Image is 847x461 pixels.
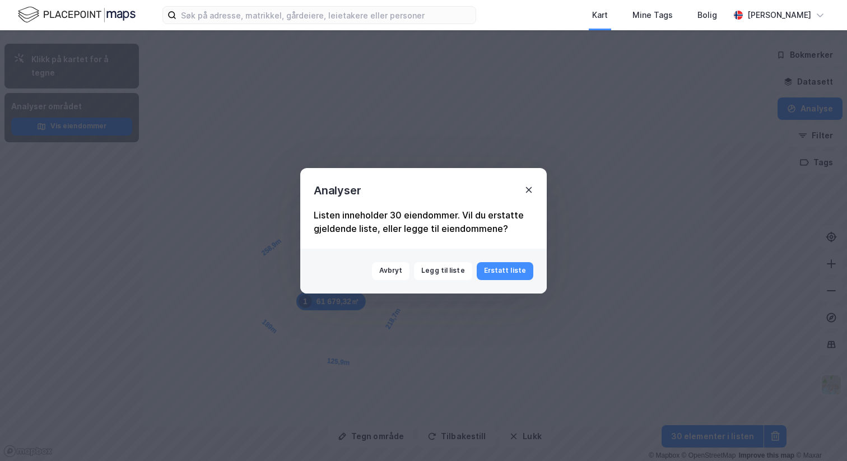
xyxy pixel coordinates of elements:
[632,8,673,22] div: Mine Tags
[314,208,533,235] div: Listen inneholder 30 eiendommer. Vil du erstatte gjeldende liste, eller legge til eiendommene?
[592,8,608,22] div: Kart
[747,8,811,22] div: [PERSON_NAME]
[477,262,533,280] button: Erstatt liste
[176,7,476,24] input: Søk på adresse, matrikkel, gårdeiere, leietakere eller personer
[697,8,717,22] div: Bolig
[372,262,410,280] button: Avbryt
[791,407,847,461] iframe: Chat Widget
[414,262,472,280] button: Legg til liste
[18,5,136,25] img: logo.f888ab2527a4732fd821a326f86c7f29.svg
[314,181,361,199] div: Analyser
[791,407,847,461] div: Kontrollprogram for chat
